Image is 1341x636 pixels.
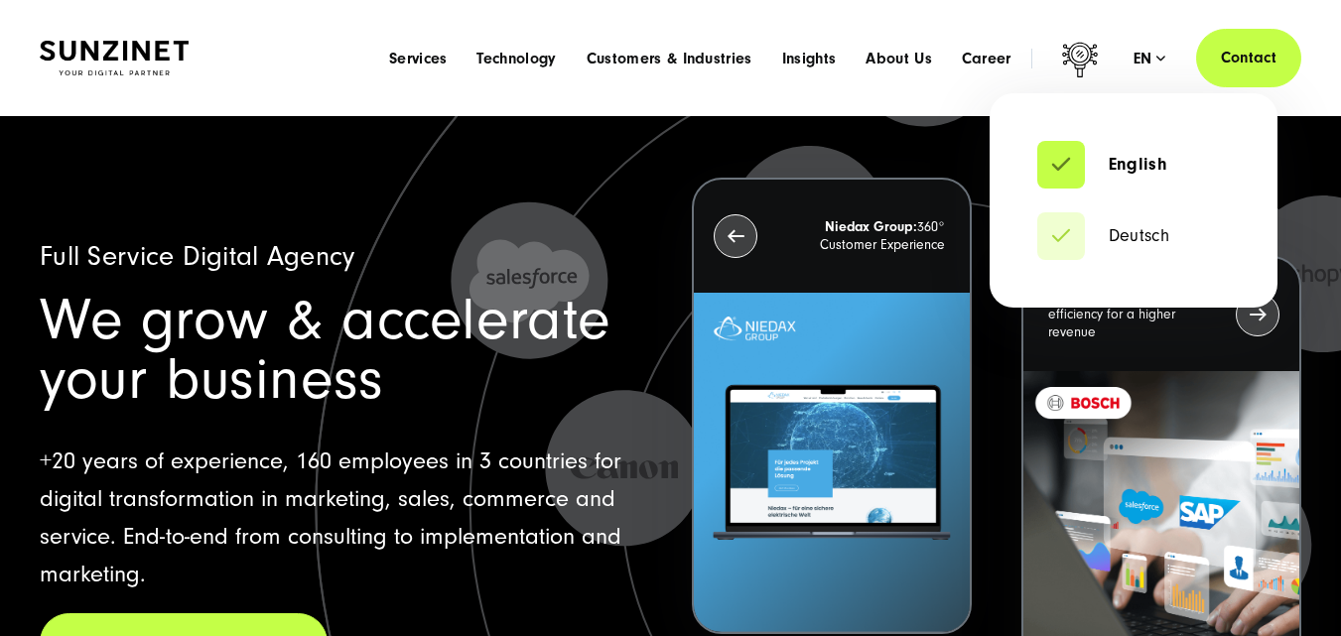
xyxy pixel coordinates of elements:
p: Enabling higher efficiency for a higher revenue [1048,288,1225,341]
span: Full Service Digital Agency [40,241,355,272]
a: Contact [1196,29,1301,87]
div: en [1134,49,1166,68]
a: About Us [866,49,932,68]
a: Deutsch [1037,226,1169,246]
a: Insights [782,49,837,68]
h1: We grow & accelerate your business [40,291,649,410]
a: Career [962,49,1011,68]
img: Letztes Projekt von Niedax. Ein Laptop auf dem die Niedax Website geöffnet ist, auf blauem Hinter... [694,293,970,632]
strong: Niedax Group: [825,219,917,235]
p: +20 years of experience, 160 employees in 3 countries for digital transformation in marketing, sa... [40,443,649,593]
p: 360° Customer Experience [768,218,945,254]
button: Niedax Group:360° Customer Experience Letztes Projekt von Niedax. Ein Laptop auf dem die Niedax W... [692,178,972,634]
a: Services [389,49,448,68]
a: Customers & Industries [587,49,752,68]
a: English [1037,155,1167,175]
a: Technology [476,49,556,68]
img: SUNZINET Full Service Digital Agentur [40,41,189,75]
